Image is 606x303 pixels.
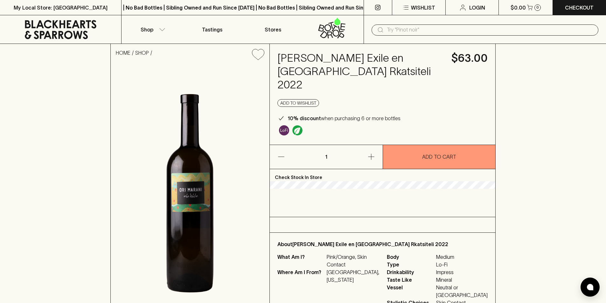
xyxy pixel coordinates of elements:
button: Shop [122,15,182,44]
a: HOME [116,50,130,56]
p: Stores [265,26,281,33]
p: Wishlist [411,4,435,11]
span: Impress [436,268,488,276]
p: [GEOGRAPHIC_DATA], [US_STATE] [327,268,379,284]
p: Check Stock In Store [270,169,495,181]
h4: [PERSON_NAME] Exile en [GEOGRAPHIC_DATA] Rkatsiteli 2022 [277,52,444,92]
img: bubble-icon [587,284,593,290]
span: Body [387,253,435,261]
p: Shop [141,26,153,33]
p: Where Am I From? [277,268,325,284]
button: ADD TO CART [383,145,496,169]
img: Organic [292,125,303,135]
p: when purchasing 6 or more bottles [288,114,401,122]
span: Mineral [436,276,488,284]
p: What Am I? [277,253,325,268]
span: Lo-Fi [436,261,488,268]
p: Checkout [565,4,594,11]
p: Pink/Orange, Skin Contact [327,253,379,268]
a: Organic [291,124,304,137]
p: ADD TO CART [422,153,456,161]
a: SHOP [135,50,149,56]
a: Some may call it natural, others minimum intervention, either way, it’s hands off & maybe even a ... [277,124,291,137]
p: $0.00 [511,4,526,11]
span: Neutral or [GEOGRAPHIC_DATA] [436,284,488,299]
p: Tastings [202,26,222,33]
b: 10% discount [288,115,321,121]
span: Vessel [387,284,435,299]
p: My Local Store: [GEOGRAPHIC_DATA] [14,4,108,11]
p: 0 [536,6,539,9]
span: Taste Like [387,276,435,284]
h4: $63.00 [451,52,488,65]
span: Drinkability [387,268,435,276]
img: Lo-Fi [279,125,289,135]
p: About [PERSON_NAME] Exile en [GEOGRAPHIC_DATA] Rkatsiteli 2022 [277,240,488,248]
span: Type [387,261,435,268]
span: Medium [436,253,488,261]
button: Add to wishlist [277,99,319,107]
p: Login [469,4,485,11]
a: Tastings [182,15,242,44]
input: Try "Pinot noir" [387,25,593,35]
button: Add to wishlist [249,46,267,63]
p: 1 [318,145,334,169]
a: Stores [243,15,303,44]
